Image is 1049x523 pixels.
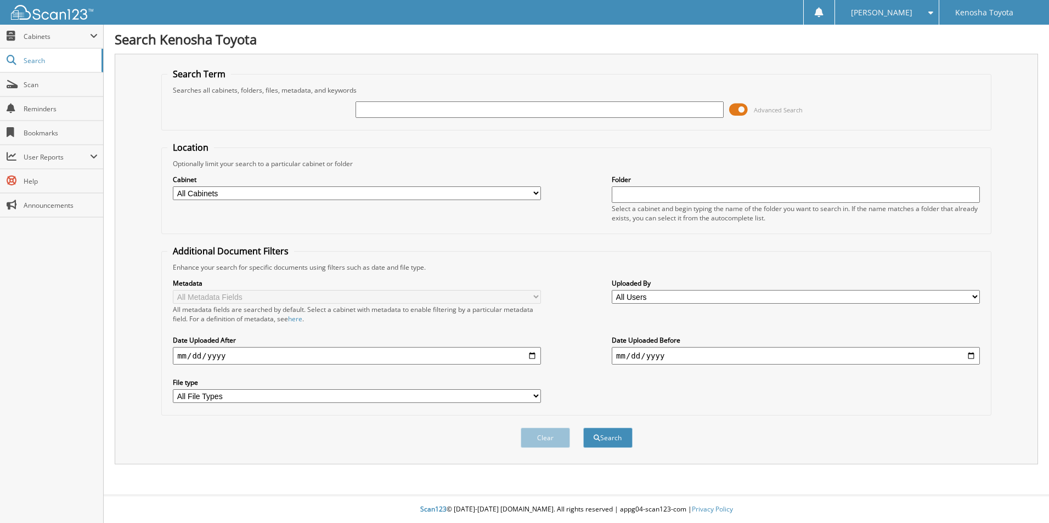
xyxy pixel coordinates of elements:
legend: Location [167,141,214,154]
label: Cabinet [173,175,541,184]
div: Searches all cabinets, folders, files, metadata, and keywords [167,86,985,95]
div: Select a cabinet and begin typing the name of the folder you want to search in. If the name match... [612,204,980,223]
div: Enhance your search for specific documents using filters such as date and file type. [167,263,985,272]
h1: Search Kenosha Toyota [115,30,1038,48]
span: Bookmarks [24,128,98,138]
label: Date Uploaded After [173,336,541,345]
span: Announcements [24,201,98,210]
span: Reminders [24,104,98,113]
input: end [612,347,980,365]
span: User Reports [24,152,90,162]
div: © [DATE]-[DATE] [DOMAIN_NAME]. All rights reserved | appg04-scan123-com | [104,496,1049,523]
a: here [288,314,302,323]
button: Search [583,428,633,448]
label: Uploaded By [612,278,980,288]
span: [PERSON_NAME] [851,9,912,16]
span: Help [24,177,98,186]
button: Clear [521,428,570,448]
img: scan123-logo-white.svg [11,5,93,20]
span: Cabinets [24,32,90,41]
span: Search [24,56,96,65]
span: Scan123 [420,504,447,514]
span: Scan [24,80,98,89]
label: Metadata [173,278,541,288]
a: Privacy Policy [692,504,733,514]
legend: Search Term [167,68,231,80]
input: start [173,347,541,365]
label: Folder [612,175,980,184]
label: Date Uploaded Before [612,336,980,345]
div: Optionally limit your search to a particular cabinet or folder [167,159,985,168]
span: Advanced Search [754,106,803,114]
legend: Additional Document Filters [167,245,294,257]
span: Kenosha Toyota [955,9,1013,16]
div: All metadata fields are searched by default. Select a cabinet with metadata to enable filtering b... [173,305,541,323]
label: File type [173,378,541,387]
